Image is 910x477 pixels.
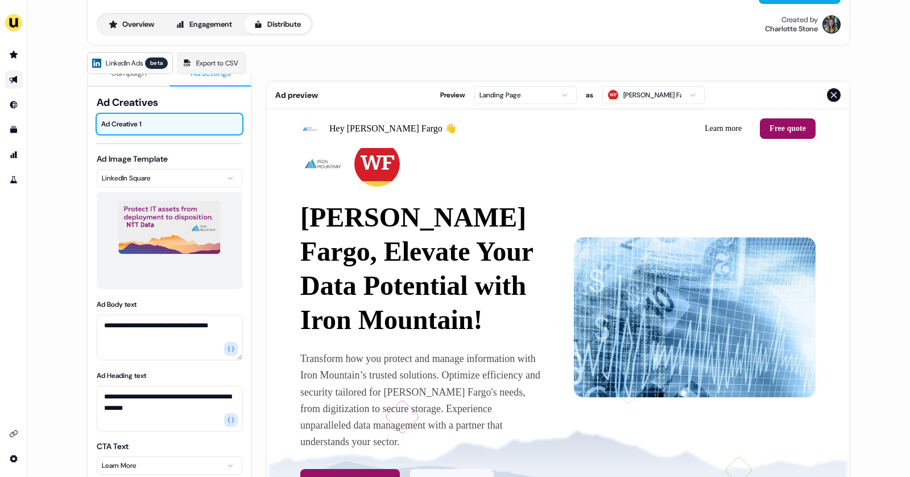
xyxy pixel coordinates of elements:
a: Go to integrations [5,450,23,468]
a: Go to prospects [5,46,23,64]
span: Ad preview [275,89,318,101]
span: Ad Creative 1 [101,118,238,130]
span: Ad Creatives [97,96,242,109]
span: Export to CSV [196,57,238,69]
span: LinkedIn Ads [106,57,143,69]
label: Ad Body text [97,300,136,309]
button: Get a free quote [34,360,134,385]
div: Created by [781,15,818,24]
div: Charlotte Stone [765,24,818,34]
a: Learn more [429,9,485,30]
a: Go to outbound experience [5,71,23,89]
button: Content Hub [18,385,95,409]
button: Close preview [827,88,841,102]
img: Charlotte [822,15,841,34]
a: Go to attribution [5,146,23,164]
a: Go to integrations [5,425,23,443]
div: Content Hub [44,392,88,403]
span: as [586,89,593,101]
a: Go to experiments [5,171,23,189]
a: Go to Inbound [5,96,23,114]
a: Learn more [144,360,227,385]
button: Engagement [166,15,242,34]
label: Ad Heading text [97,371,146,380]
a: Export to CSV [177,52,246,74]
button: Overview [99,15,164,34]
a: Go to templates [5,121,23,139]
button: Free quote [494,9,549,30]
label: Ad Image Template [97,154,168,164]
a: LinkedIn Adsbeta [87,52,173,74]
p: Hey [PERSON_NAME] Fargo 👋 [63,13,190,26]
p: Transform how you protect and manage information with Iron Mountain’s trusted solutions. Optimize... [34,241,276,342]
p: [PERSON_NAME] Fargo, Elevate Your Data Potential with Iron Mountain! [34,91,276,228]
label: CTA Text [97,441,129,451]
button: Distribute [244,15,311,34]
span: Preview [440,89,465,101]
div: beta [145,57,168,69]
